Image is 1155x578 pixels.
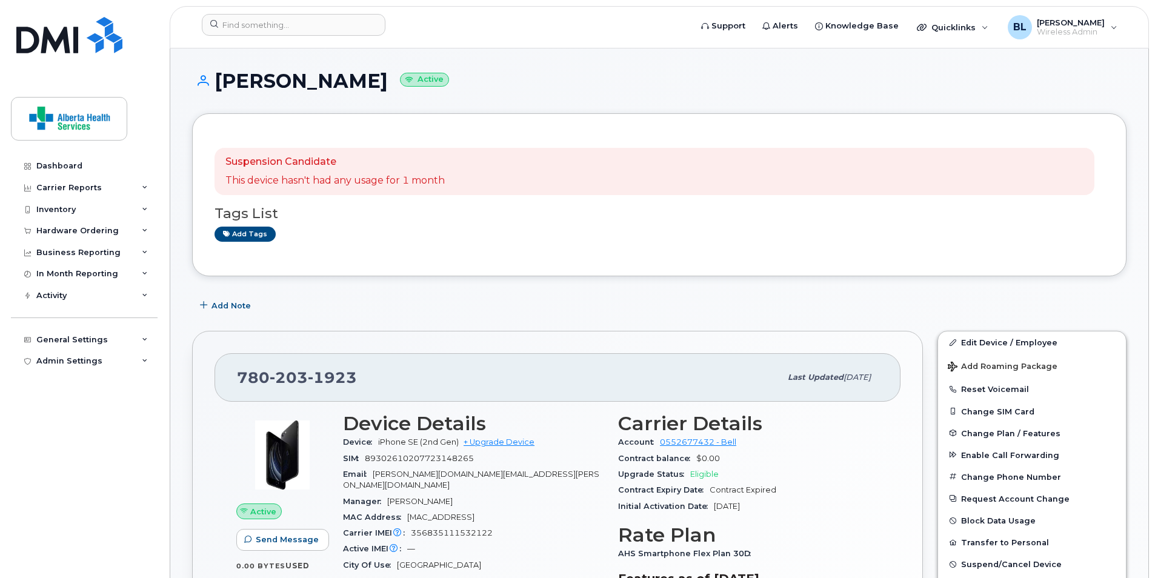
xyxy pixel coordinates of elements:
button: Change SIM Card [938,400,1126,422]
img: image20231002-3703462-1mz9tax.jpeg [246,419,319,491]
span: Account [618,437,660,447]
button: Change Plan / Features [938,422,1126,444]
span: Suspend/Cancel Device [961,560,1062,569]
span: 1923 [308,368,357,387]
a: Add tags [215,227,276,242]
h1: [PERSON_NAME] [192,70,1127,91]
button: Suspend/Cancel Device [938,553,1126,575]
span: Carrier IMEI [343,528,411,537]
span: [DATE] [714,502,740,511]
button: Block Data Usage [938,510,1126,531]
a: Edit Device / Employee [938,331,1126,353]
button: Transfer to Personal [938,531,1126,553]
span: Contract balance [618,454,696,463]
span: [DATE] [844,373,871,382]
span: [MAC_ADDRESS] [407,513,474,522]
span: Initial Activation Date [618,502,714,511]
button: Add Roaming Package [938,353,1126,378]
span: Upgrade Status [618,470,690,479]
span: [PERSON_NAME] [387,497,453,506]
span: Enable Call Forwarding [961,450,1059,459]
h3: Carrier Details [618,413,879,434]
span: used [285,561,310,570]
button: Add Note [192,294,261,316]
h3: Tags List [215,206,1104,221]
h3: Rate Plan [618,524,879,546]
button: Change Phone Number [938,466,1126,488]
span: Eligible [690,470,719,479]
a: + Upgrade Device [464,437,534,447]
span: Email [343,470,373,479]
small: Active [400,73,449,87]
span: Contract Expiry Date [618,485,710,494]
span: Manager [343,497,387,506]
span: Active IMEI [343,544,407,553]
span: [PERSON_NAME][DOMAIN_NAME][EMAIL_ADDRESS][PERSON_NAME][DOMAIN_NAME] [343,470,599,490]
span: City Of Use [343,560,397,570]
h3: Device Details [343,413,604,434]
span: [GEOGRAPHIC_DATA] [397,560,481,570]
span: 203 [270,368,308,387]
a: 0552677432 - Bell [660,437,736,447]
span: Last updated [788,373,844,382]
p: Suspension Candidate [225,155,445,169]
span: 89302610207723148265 [365,454,474,463]
span: 0.00 Bytes [236,562,285,570]
button: Request Account Change [938,488,1126,510]
span: AHS Smartphone Flex Plan 30D [618,549,757,558]
button: Send Message [236,529,329,551]
span: Add Roaming Package [948,362,1057,373]
span: SIM [343,454,365,463]
span: Device [343,437,378,447]
span: $0.00 [696,454,720,463]
span: MAC Address [343,513,407,522]
span: 780 [237,368,357,387]
span: 356835111532122 [411,528,493,537]
span: Send Message [256,534,319,545]
span: — [407,544,415,553]
button: Enable Call Forwarding [938,444,1126,466]
span: Add Note [211,300,251,311]
button: Reset Voicemail [938,378,1126,400]
span: Contract Expired [710,485,776,494]
p: This device hasn't had any usage for 1 month [225,174,445,188]
span: Active [250,506,276,517]
span: iPhone SE (2nd Gen) [378,437,459,447]
span: Change Plan / Features [961,428,1060,437]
